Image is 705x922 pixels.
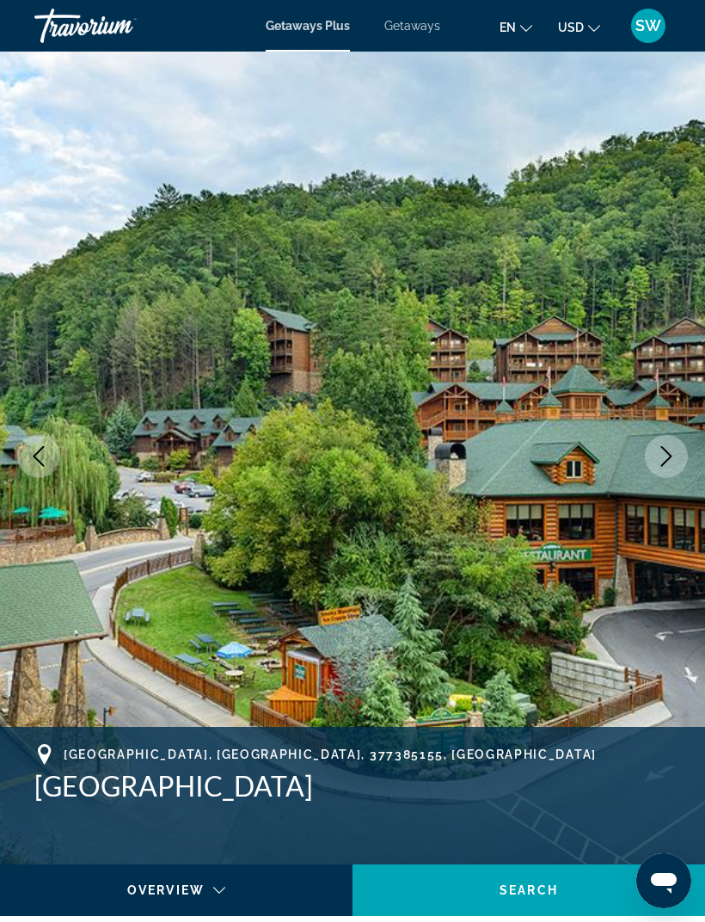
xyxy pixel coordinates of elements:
button: Next image [645,435,688,478]
span: SW [635,17,661,34]
span: en [500,21,516,34]
a: Travorium [34,3,206,48]
span: [GEOGRAPHIC_DATA], [GEOGRAPHIC_DATA], 377385155, [GEOGRAPHIC_DATA] [64,748,597,761]
h1: [GEOGRAPHIC_DATA] [34,769,671,803]
span: USD [558,21,584,34]
a: Getaways [384,19,440,33]
button: Search [352,864,705,916]
span: Search [500,883,558,897]
button: Previous image [17,435,60,478]
button: Change language [500,15,532,40]
button: Change currency [558,15,600,40]
iframe: Button to launch messaging window [636,853,691,908]
a: Getaways Plus [266,19,350,33]
button: User Menu [626,8,671,44]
